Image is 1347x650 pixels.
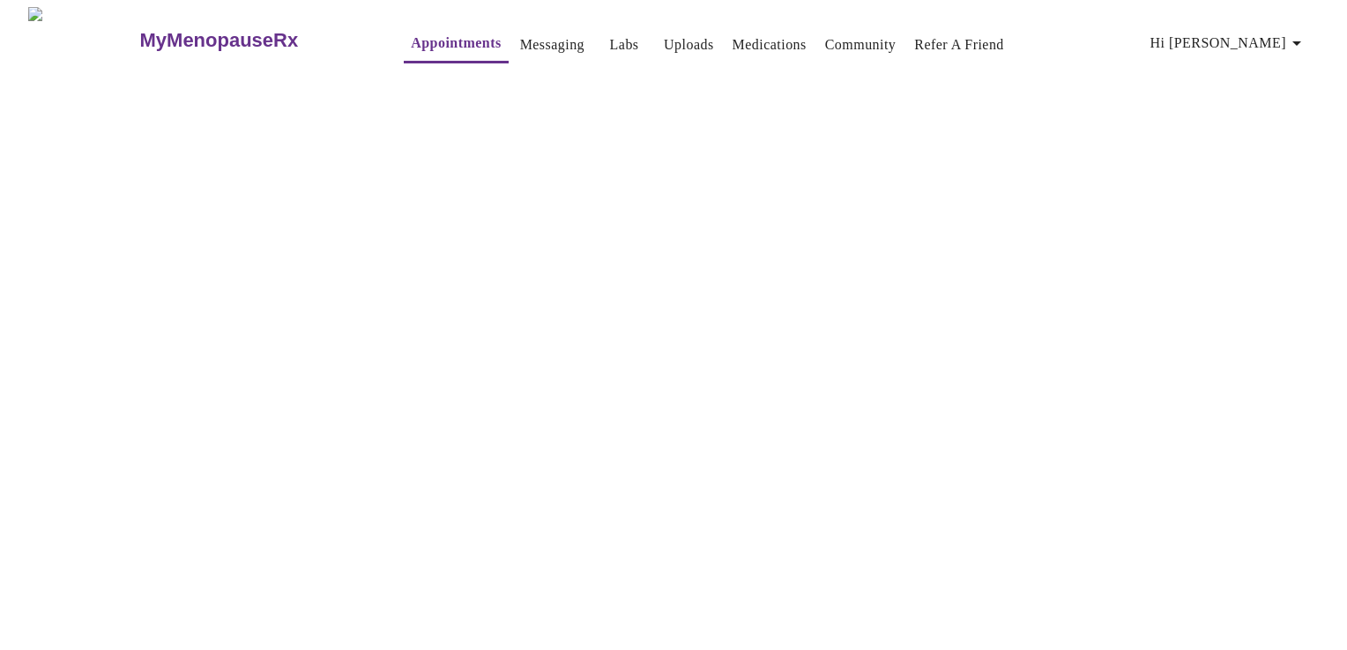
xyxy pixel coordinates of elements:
a: Medications [733,33,807,57]
button: Appointments [404,26,508,63]
a: Labs [610,33,639,57]
a: Appointments [411,31,501,55]
img: MyMenopauseRx Logo [28,7,138,73]
a: Community [825,33,897,57]
button: Messaging [513,27,592,63]
button: Labs [596,27,652,63]
a: MyMenopauseRx [138,10,368,71]
a: Refer a Friend [914,33,1004,57]
a: Messaging [520,33,584,57]
button: Community [818,27,904,63]
a: Uploads [664,33,714,57]
button: Medications [726,27,814,63]
span: Hi [PERSON_NAME] [1150,31,1307,55]
button: Uploads [657,27,721,63]
h3: MyMenopauseRx [140,29,299,52]
button: Hi [PERSON_NAME] [1143,26,1314,61]
button: Refer a Friend [907,27,1011,63]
